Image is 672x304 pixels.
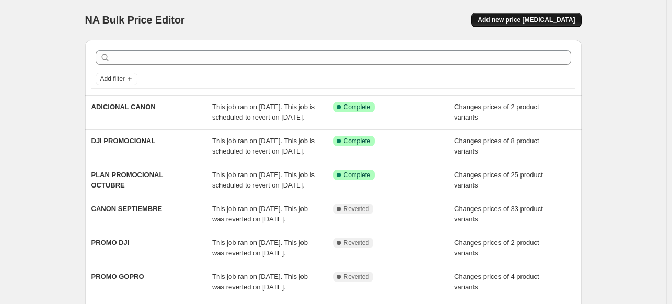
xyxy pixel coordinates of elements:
[344,239,369,247] span: Reverted
[454,137,539,155] span: Changes prices of 8 product variants
[478,16,575,24] span: Add new price [MEDICAL_DATA]
[454,205,543,223] span: Changes prices of 33 product variants
[344,273,369,281] span: Reverted
[91,137,156,145] span: DJI PROMOCIONAL
[91,103,156,111] span: ADICIONAL CANON
[471,13,581,27] button: Add new price [MEDICAL_DATA]
[454,239,539,257] span: Changes prices of 2 product variants
[212,273,308,291] span: This job ran on [DATE]. This job was reverted on [DATE].
[212,205,308,223] span: This job ran on [DATE]. This job was reverted on [DATE].
[100,75,125,83] span: Add filter
[91,205,163,213] span: CANON SEPTIEMBRE
[91,239,130,247] span: PROMO DJI
[454,273,539,291] span: Changes prices of 4 product variants
[212,137,315,155] span: This job ran on [DATE]. This job is scheduled to revert on [DATE].
[212,239,308,257] span: This job ran on [DATE]. This job was reverted on [DATE].
[454,103,539,121] span: Changes prices of 2 product variants
[96,73,137,85] button: Add filter
[212,171,315,189] span: This job ran on [DATE]. This job is scheduled to revert on [DATE].
[344,137,370,145] span: Complete
[91,273,144,280] span: PROMO GOPRO
[454,171,543,189] span: Changes prices of 25 product variants
[85,14,185,26] span: NA Bulk Price Editor
[344,103,370,111] span: Complete
[344,171,370,179] span: Complete
[212,103,315,121] span: This job ran on [DATE]. This job is scheduled to revert on [DATE].
[344,205,369,213] span: Reverted
[91,171,164,189] span: PLAN PROMOCIONAL OCTUBRE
